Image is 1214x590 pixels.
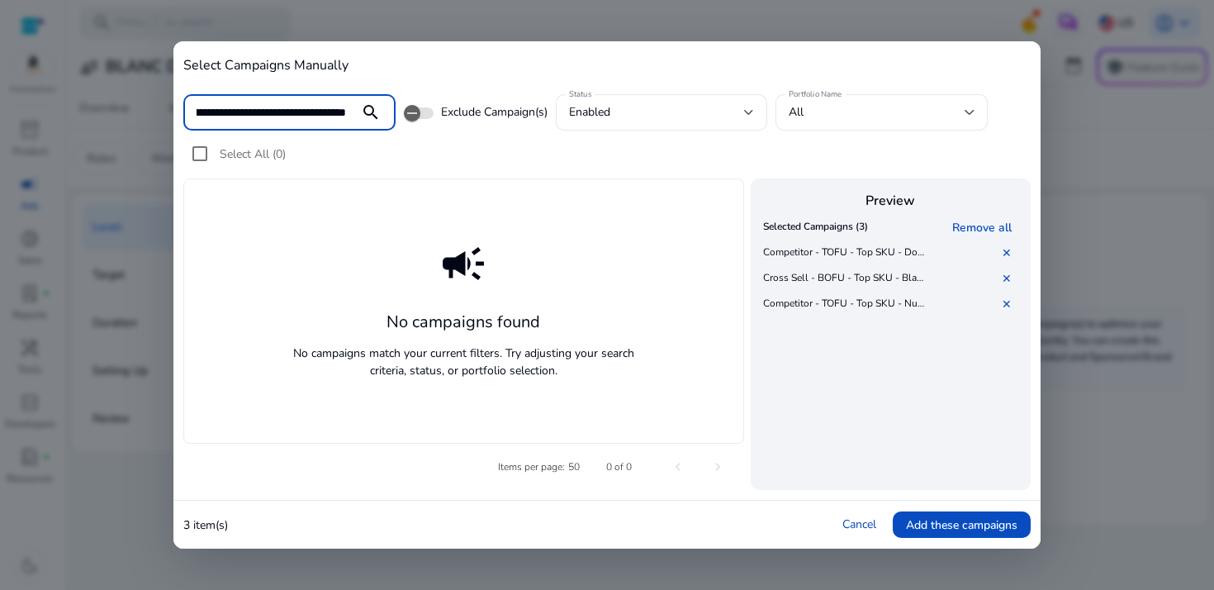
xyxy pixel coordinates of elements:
button: Add these campaigns [893,511,1031,538]
span: enabled [569,104,610,120]
span: Exclude Campaign(s) [441,104,548,121]
a: ✕ [1002,297,1018,312]
div: 50 [568,459,580,474]
th: Selected Campaigns (3) [759,215,872,240]
a: Remove all [952,220,1018,236]
a: ✕ [1002,271,1018,287]
a: Cancel [842,516,876,532]
h4: Preview [759,193,1022,209]
h4: Select Campaigns Manually [183,58,1031,74]
span: All [789,104,804,120]
a: ✕ [1002,245,1018,261]
div: Items per page: [498,459,565,474]
mat-icon: campaign [439,239,488,288]
h3: No campaigns found [386,312,540,332]
td: Cross Sell - BOFU - Top SKU - Blanc Ampoule - SP - ASIN - ALL PRODUCTS [759,266,930,292]
span: Select All (0) [220,146,286,162]
span: Add these campaigns [906,516,1017,534]
p: No campaigns match your current filters. Try adjusting your search criteria, status, or portfolio... [278,345,648,379]
mat-label: Portfolio Name [789,88,842,100]
td: Competitor - TOFU - Top SKU - Donkey Cream - SP - ASIN - Competitor ASIN [759,240,930,266]
mat-icon: search [351,102,391,122]
mat-label: Status [569,88,591,100]
div: 0 of 0 [606,459,632,474]
td: Competitor - TOFU - Top SKU - Nuborn Mask - SP - ASIN - Competitor ASIN [759,292,930,317]
p: 3 item(s) [183,516,228,534]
